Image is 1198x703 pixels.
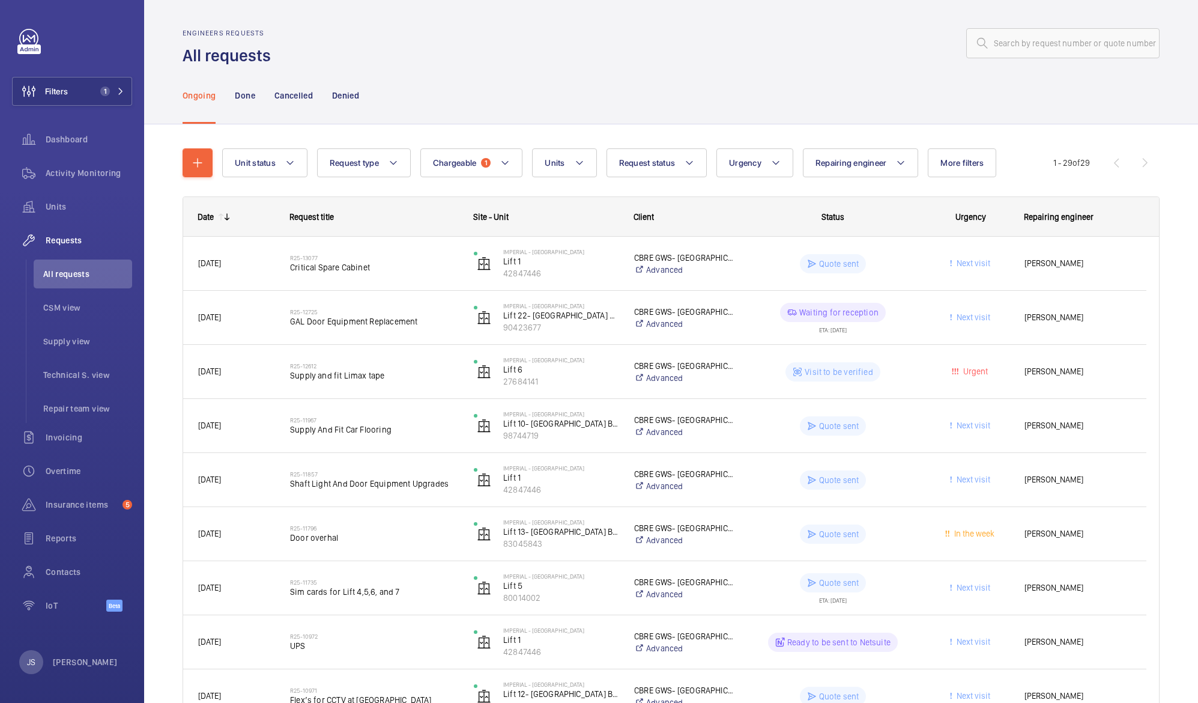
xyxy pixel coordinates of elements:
div: Press SPACE to select this row. [183,399,1146,453]
span: More filters [940,158,984,168]
p: Imperial - [GEOGRAPHIC_DATA] [503,302,619,309]
span: Shaft Light And Door Equipment Upgrades [290,478,458,490]
p: CBRE GWS- [GEOGRAPHIC_DATA] ([GEOGRAPHIC_DATA]) [634,306,733,318]
p: Imperial - [GEOGRAPHIC_DATA] [503,248,619,255]
span: [PERSON_NAME] [1024,527,1131,541]
span: CSM view [43,302,132,314]
p: Lift 10- [GEOGRAPHIC_DATA] Block (Passenger) [503,418,619,430]
span: of [1072,158,1080,168]
span: [PERSON_NAME] [1024,473,1131,487]
button: Request status [607,148,707,177]
span: Activity Monitoring [46,167,132,179]
img: elevator.svg [477,311,491,325]
p: JS [27,656,35,668]
span: [DATE] [198,312,221,322]
h2: R25-11857 [290,470,458,478]
div: ETA: [DATE] [819,322,847,333]
span: [DATE] [198,637,221,647]
h2: R25-10972 [290,633,458,640]
p: CBRE GWS- [GEOGRAPHIC_DATA] ([GEOGRAPHIC_DATA]) [634,360,733,372]
span: Urgency [955,212,986,222]
img: elevator.svg [477,473,491,487]
p: 42847446 [503,484,619,496]
span: [DATE] [198,583,221,592]
div: Press SPACE to select this row. [183,345,1146,399]
p: Imperial - [GEOGRAPHIC_DATA] [503,410,619,418]
span: [DATE] [198,529,221,538]
span: [DATE] [198,367,221,376]
p: Lift 1 [503,634,619,646]
a: Advanced [634,264,733,276]
span: In the week [952,529,994,538]
img: elevator.svg [477,419,491,433]
p: Lift 5 [503,580,619,592]
h2: R25-13077 [290,254,458,261]
span: UPS [290,640,458,652]
span: Dashboard [46,133,132,145]
h2: R25-10971 [290,687,458,694]
span: Technical S. view [43,369,132,381]
p: [PERSON_NAME] [53,656,118,668]
div: Press SPACE to select this row. [183,453,1146,507]
h2: R25-11735 [290,579,458,586]
span: Next visit [954,475,990,484]
span: Supply And Fit Car Flooring [290,424,458,436]
p: Lift 22- [GEOGRAPHIC_DATA] Block (Passenger) [503,309,619,321]
button: Chargeable1 [420,148,523,177]
span: Insurance items [46,499,118,511]
button: Request type [317,148,411,177]
div: ETA: [DATE] [819,592,847,603]
span: [PERSON_NAME] [1024,419,1131,433]
h2: R25-11967 [290,416,458,424]
a: Advanced [634,534,733,546]
a: Advanced [634,372,733,384]
button: Unit status [222,148,307,177]
span: GAL Door Equipment Replacement [290,315,458,327]
span: Request type [330,158,379,168]
p: 83045843 [503,538,619,550]
p: CBRE GWS- [GEOGRAPHIC_DATA] ([GEOGRAPHIC_DATA]) [634,684,733,696]
img: elevator.svg [477,365,491,379]
h2: Engineers requests [183,29,278,37]
p: CBRE GWS- [GEOGRAPHIC_DATA] ([GEOGRAPHIC_DATA]) [634,414,733,426]
p: 90423677 [503,321,619,333]
span: Urgency [729,158,761,168]
p: CBRE GWS- [GEOGRAPHIC_DATA] ([GEOGRAPHIC_DATA]) [634,576,733,588]
span: Client [634,212,654,222]
span: Chargeable [433,158,477,168]
span: Repair team view [43,403,132,415]
p: Imperial - [GEOGRAPHIC_DATA] [503,573,619,580]
p: 42847446 [503,267,619,279]
h2: R25-12725 [290,308,458,315]
span: 5 [123,500,132,510]
p: Lift 1 [503,472,619,484]
span: Units [46,201,132,213]
span: Contacts [46,566,132,578]
img: elevator.svg [477,527,491,541]
p: Waiting for reception [799,306,879,318]
img: elevator.svg [477,581,491,595]
p: Ready to be sent to Netsuite [787,636,891,648]
span: Next visit [954,691,990,701]
p: Done [235,90,255,102]
span: [PERSON_NAME] [1024,257,1131,270]
span: Unit status [235,158,276,168]
p: 98744719 [503,430,619,442]
span: Next visit [954,637,990,647]
span: Critical Spare Cabinet [290,261,458,273]
button: Filters1 [12,77,132,106]
div: Press SPACE to select this row. [183,237,1146,291]
span: Next visit [954,583,990,592]
span: Site - Unit [473,212,509,222]
span: [PERSON_NAME] [1024,581,1131,595]
span: [PERSON_NAME] [1024,689,1131,703]
p: Imperial - [GEOGRAPHIC_DATA] [503,464,619,472]
span: Door overhal [290,532,458,544]
h1: All requests [183,44,278,67]
span: [PERSON_NAME] [1024,311,1131,324]
span: Filters [45,85,68,97]
p: Ongoing [183,90,216,102]
div: Press SPACE to select this row. [183,291,1146,345]
span: Sim cards for Lift 4,5,6, and 7 [290,586,458,598]
p: 80014002 [503,592,619,604]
